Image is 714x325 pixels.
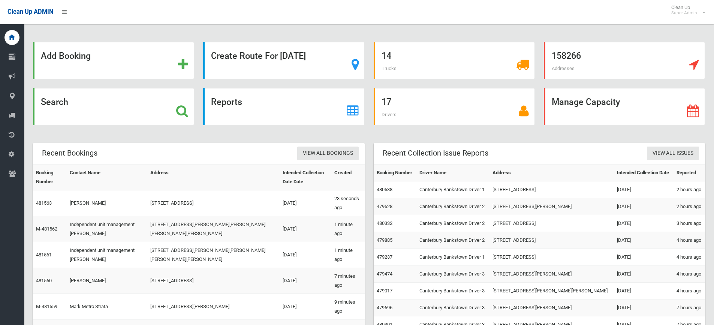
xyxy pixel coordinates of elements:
[552,51,581,61] strong: 158266
[331,216,365,242] td: 1 minute ago
[416,266,489,283] td: Canterbury Bankstown Driver 3
[147,165,280,190] th: Address
[416,283,489,300] td: Canterbury Bankstown Driver 3
[382,97,391,107] strong: 17
[377,220,392,226] a: 480332
[614,249,674,266] td: [DATE]
[489,232,614,249] td: [STREET_ADDRESS]
[489,300,614,316] td: [STREET_ADDRESS][PERSON_NAME]
[211,97,242,107] strong: Reports
[416,215,489,232] td: Canterbury Bankstown Driver 2
[36,304,57,309] a: M-481559
[416,181,489,198] td: Canterbury Bankstown Driver 1
[614,266,674,283] td: [DATE]
[544,88,705,125] a: Manage Capacity
[674,232,705,249] td: 4 hours ago
[36,252,52,258] a: 481561
[614,165,674,181] th: Intended Collection Date
[489,249,614,266] td: [STREET_ADDRESS]
[67,216,147,242] td: Independent unit management [PERSON_NAME]
[147,190,280,216] td: [STREET_ADDRESS]
[489,198,614,215] td: [STREET_ADDRESS][PERSON_NAME]
[33,165,67,190] th: Booking Number
[280,216,331,242] td: [DATE]
[280,294,331,320] td: [DATE]
[280,190,331,216] td: [DATE]
[674,249,705,266] td: 4 hours ago
[489,215,614,232] td: [STREET_ADDRESS]
[147,242,280,268] td: [STREET_ADDRESS][PERSON_NAME][PERSON_NAME][PERSON_NAME][PERSON_NAME]
[147,294,280,320] td: [STREET_ADDRESS][PERSON_NAME]
[331,294,365,320] td: 9 minutes ago
[674,198,705,215] td: 2 hours ago
[33,146,106,160] header: Recent Bookings
[374,42,535,79] a: 14 Trucks
[36,200,52,206] a: 481563
[382,112,397,117] span: Drivers
[331,268,365,294] td: 7 minutes ago
[36,226,57,232] a: M-481562
[552,97,620,107] strong: Manage Capacity
[374,165,416,181] th: Booking Number
[614,198,674,215] td: [DATE]
[674,181,705,198] td: 2 hours ago
[331,165,365,190] th: Created
[331,190,365,216] td: 23 seconds ago
[377,271,392,277] a: 479474
[67,294,147,320] td: Mark Metro Strata
[674,215,705,232] td: 3 hours ago
[489,181,614,198] td: [STREET_ADDRESS]
[33,42,194,79] a: Add Booking
[41,97,68,107] strong: Search
[671,10,697,16] small: Super Admin
[36,278,52,283] a: 481560
[489,283,614,300] td: [STREET_ADDRESS][PERSON_NAME][PERSON_NAME]
[67,268,147,294] td: [PERSON_NAME]
[67,165,147,190] th: Contact Name
[416,198,489,215] td: Canterbury Bankstown Driver 2
[382,66,397,71] span: Trucks
[203,42,364,79] a: Create Route For [DATE]
[377,288,392,294] a: 479017
[674,165,705,181] th: Reported
[614,232,674,249] td: [DATE]
[382,51,391,61] strong: 14
[67,190,147,216] td: [PERSON_NAME]
[668,4,705,16] span: Clean Up
[297,147,359,160] a: View All Bookings
[674,266,705,283] td: 4 hours ago
[614,300,674,316] td: [DATE]
[552,66,575,71] span: Addresses
[647,147,699,160] a: View All Issues
[614,283,674,300] td: [DATE]
[674,300,705,316] td: 7 hours ago
[33,88,194,125] a: Search
[280,165,331,190] th: Intended Collection Date Date
[674,283,705,300] td: 4 hours ago
[377,187,392,192] a: 480538
[203,88,364,125] a: Reports
[377,237,392,243] a: 479885
[7,8,53,15] span: Clean Up ADMIN
[416,232,489,249] td: Canterbury Bankstown Driver 2
[544,42,705,79] a: 158266 Addresses
[377,305,392,310] a: 479696
[147,268,280,294] td: [STREET_ADDRESS]
[416,249,489,266] td: Canterbury Bankstown Driver 1
[416,300,489,316] td: Canterbury Bankstown Driver 3
[374,88,535,125] a: 17 Drivers
[489,165,614,181] th: Address
[280,268,331,294] td: [DATE]
[416,165,489,181] th: Driver Name
[377,204,392,209] a: 479628
[614,215,674,232] td: [DATE]
[489,266,614,283] td: [STREET_ADDRESS][PERSON_NAME]
[41,51,91,61] strong: Add Booking
[331,242,365,268] td: 1 minute ago
[614,181,674,198] td: [DATE]
[211,51,306,61] strong: Create Route For [DATE]
[280,242,331,268] td: [DATE]
[67,242,147,268] td: Independent unit management [PERSON_NAME]
[377,254,392,260] a: 479237
[374,146,497,160] header: Recent Collection Issue Reports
